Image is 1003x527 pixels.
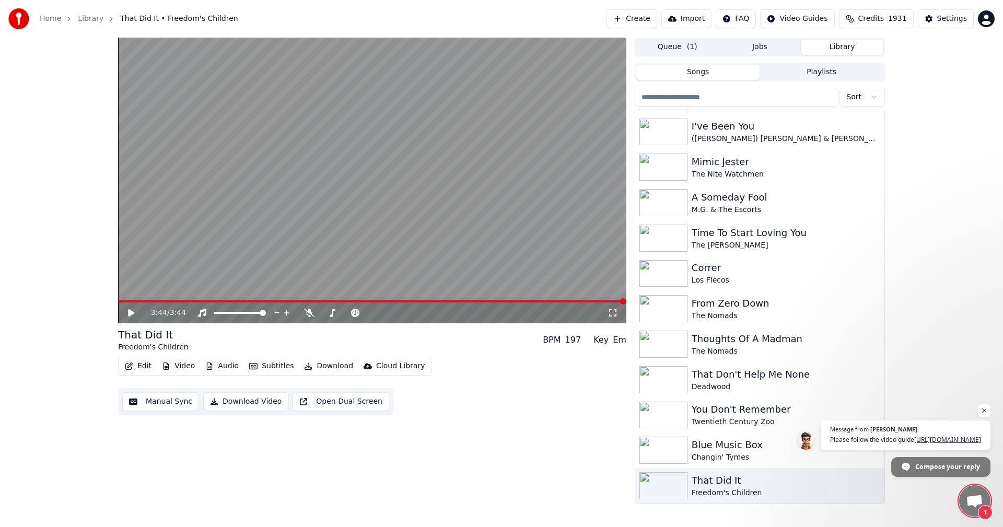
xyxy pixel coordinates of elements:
[40,14,238,24] nav: breadcrumb
[692,473,880,488] div: That Did It
[120,14,238,24] span: That Did It • Freedom's Children
[760,9,834,28] button: Video Guides
[118,327,189,342] div: That Did It
[870,426,917,432] span: [PERSON_NAME]
[121,359,156,373] button: Edit
[692,169,880,180] div: The Nite Watchmen
[760,65,883,80] button: Playlists
[692,367,880,382] div: That Don't Help Me None
[40,14,61,24] a: Home
[201,359,243,373] button: Audio
[978,505,993,520] span: 1
[692,488,880,498] div: Freedom's Children
[937,14,967,24] div: Settings
[719,40,801,55] button: Jobs
[801,40,883,55] button: Library
[692,275,880,286] div: Los Flecos
[692,119,880,134] div: I've Been You
[692,261,880,275] div: Correr
[858,14,884,24] span: Credits
[692,332,880,346] div: Thoughts Of A Madman
[918,9,974,28] button: Settings
[376,361,425,371] div: Cloud Library
[692,452,880,463] div: Changin' Tymes
[158,359,199,373] button: Video
[888,14,907,24] span: 1931
[300,359,357,373] button: Download
[661,9,712,28] button: Import
[203,392,288,411] button: Download Video
[692,205,880,215] div: M.G. & The Escorts
[543,334,561,346] div: BPM
[692,296,880,311] div: From Zero Down
[692,190,880,205] div: A Someday Fool
[692,417,880,427] div: Twentieth Century Zoo
[245,359,298,373] button: Subtitles
[151,308,176,318] div: /
[607,9,657,28] button: Create
[692,346,880,357] div: The Nomads
[830,426,869,432] span: Message from
[692,155,880,169] div: Mimic Jester
[151,308,167,318] span: 3:44
[293,392,389,411] button: Open Dual Screen
[692,134,880,144] div: ([PERSON_NAME]) [PERSON_NAME] & [PERSON_NAME]
[692,382,880,392] div: Deadwood
[692,226,880,240] div: Time To Start Loving You
[122,392,199,411] button: Manual Sync
[593,334,609,346] div: Key
[692,402,880,417] div: You Don't Remember
[846,92,861,102] span: Sort
[636,40,719,55] button: Queue
[8,8,29,29] img: youka
[636,65,760,80] button: Songs
[118,342,189,353] div: Freedom's Children
[692,438,880,452] div: Blue Music Box
[170,308,186,318] span: 3:44
[687,42,697,52] span: ( 1 )
[613,334,626,346] div: Em
[692,311,880,321] div: The Nomads
[565,334,581,346] div: 197
[78,14,103,24] a: Library
[959,485,990,517] a: Open chat
[692,240,880,251] div: The [PERSON_NAME]
[839,9,914,28] button: Credits1931
[830,435,981,444] span: Please follow the video guide
[716,9,756,28] button: FAQ
[915,458,980,476] span: Compose your reply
